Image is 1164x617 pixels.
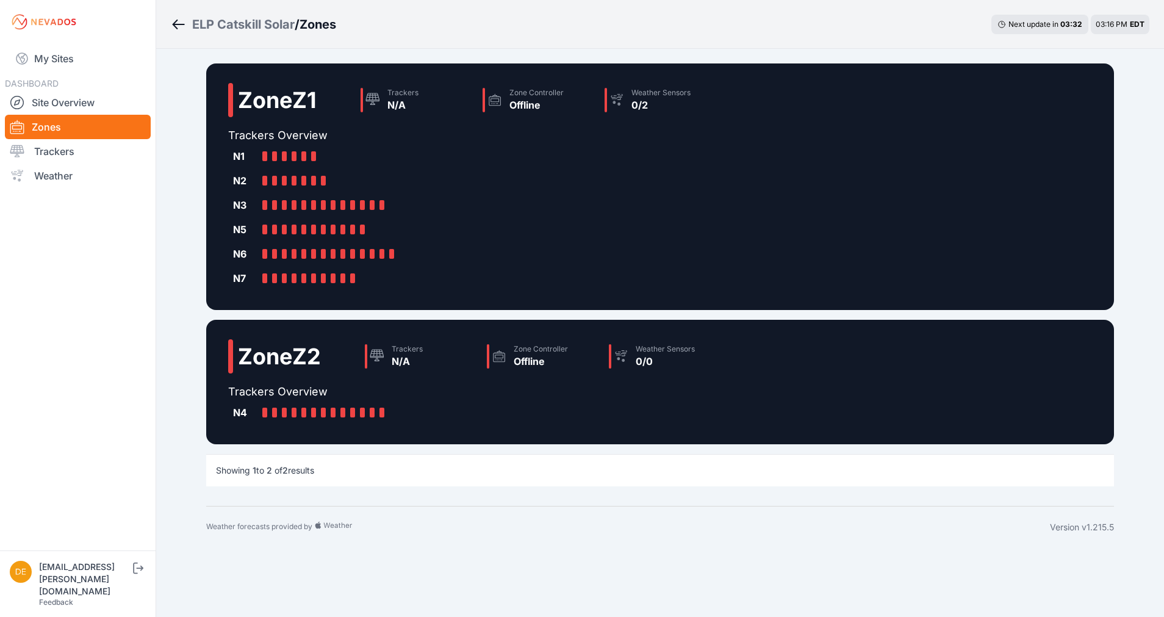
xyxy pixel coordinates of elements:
[238,88,317,112] h2: Zone Z1
[1060,20,1082,29] div: 03 : 32
[5,115,151,139] a: Zones
[1008,20,1058,29] span: Next update in
[233,247,257,261] div: N6
[206,521,1050,533] div: Weather forecasts provided by
[392,354,423,369] div: N/A
[631,88,691,98] div: Weather Sensors
[5,44,151,73] a: My Sites
[267,465,272,475] span: 2
[233,173,257,188] div: N2
[1130,20,1144,29] span: EDT
[631,98,691,112] div: 0/2
[233,149,257,164] div: N1
[253,465,256,475] span: 1
[600,83,722,117] a: Weather Sensors0/2
[5,139,151,164] a: Trackers
[509,88,564,98] div: Zone Controller
[171,9,336,40] nav: Breadcrumb
[5,90,151,115] a: Site Overview
[192,16,295,33] a: ELP Catskill Solar
[216,464,314,477] p: Showing to of results
[10,12,78,32] img: Nevados
[233,271,257,286] div: N7
[1096,20,1127,29] span: 03:16 PM
[360,339,482,373] a: TrackersN/A
[636,344,695,354] div: Weather Sensors
[387,88,419,98] div: Trackers
[604,339,726,373] a: Weather Sensors0/0
[300,16,336,33] h3: Zones
[233,222,257,237] div: N5
[514,354,568,369] div: Offline
[356,83,478,117] a: TrackersN/A
[282,465,288,475] span: 2
[228,127,722,144] h2: Trackers Overview
[228,383,726,400] h2: Trackers Overview
[1050,521,1114,533] div: Version v1.215.5
[5,78,59,88] span: DASHBOARD
[295,16,300,33] span: /
[238,344,321,369] h2: Zone Z2
[10,561,32,583] img: devin.martin@nevados.solar
[514,344,568,354] div: Zone Controller
[39,597,73,607] a: Feedback
[509,98,564,112] div: Offline
[39,561,131,597] div: [EMAIL_ADDRESS][PERSON_NAME][DOMAIN_NAME]
[392,344,423,354] div: Trackers
[233,405,257,420] div: N4
[5,164,151,188] a: Weather
[387,98,419,112] div: N/A
[233,198,257,212] div: N3
[636,354,695,369] div: 0/0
